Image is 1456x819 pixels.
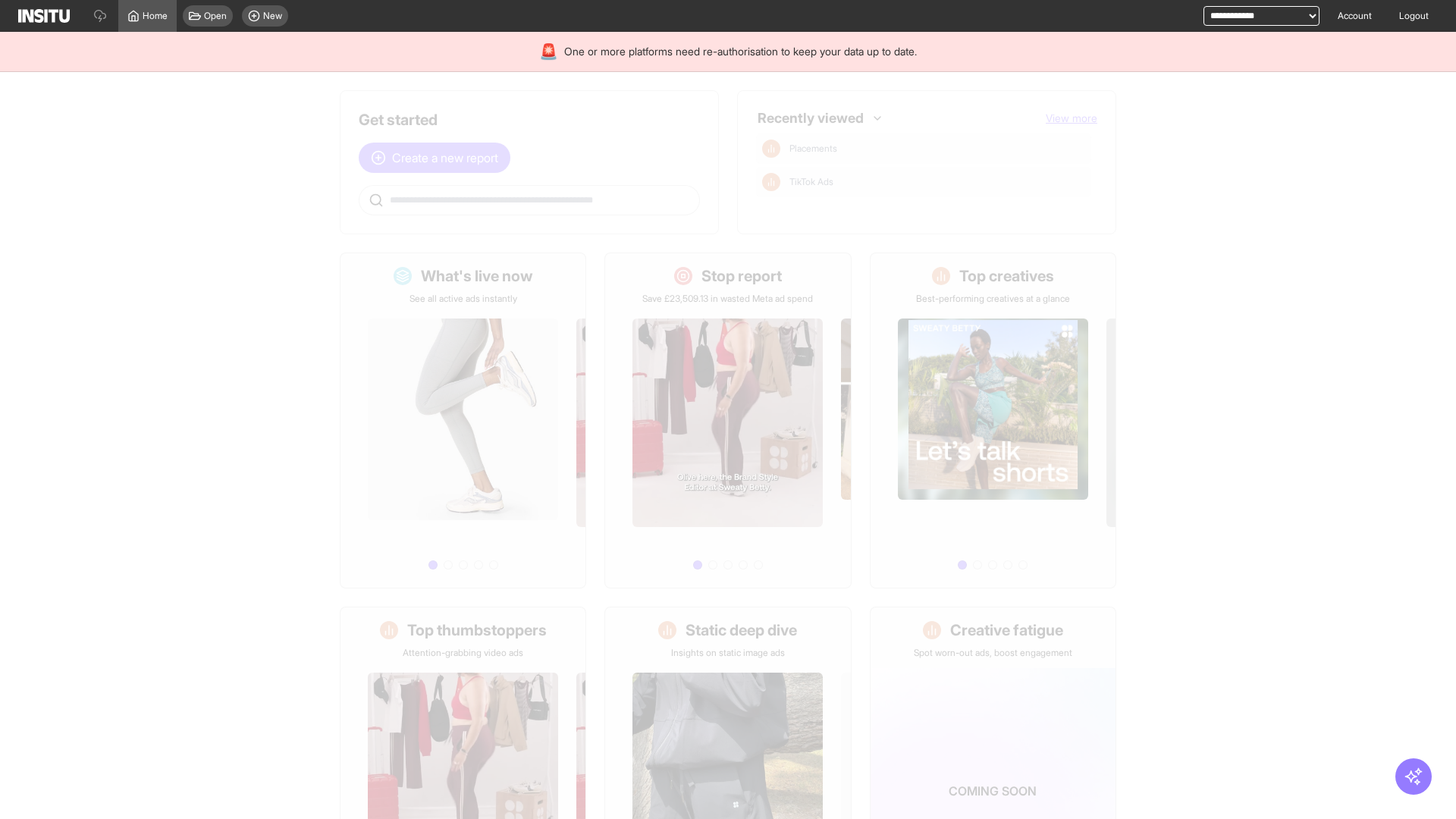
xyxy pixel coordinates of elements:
[564,44,917,59] span: One or more platforms need re-authorisation to keep your data up to date.
[143,10,168,22] span: Home
[204,10,227,22] span: Open
[539,41,558,62] div: 🚨
[18,9,70,23] img: Logo
[263,10,282,22] span: New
